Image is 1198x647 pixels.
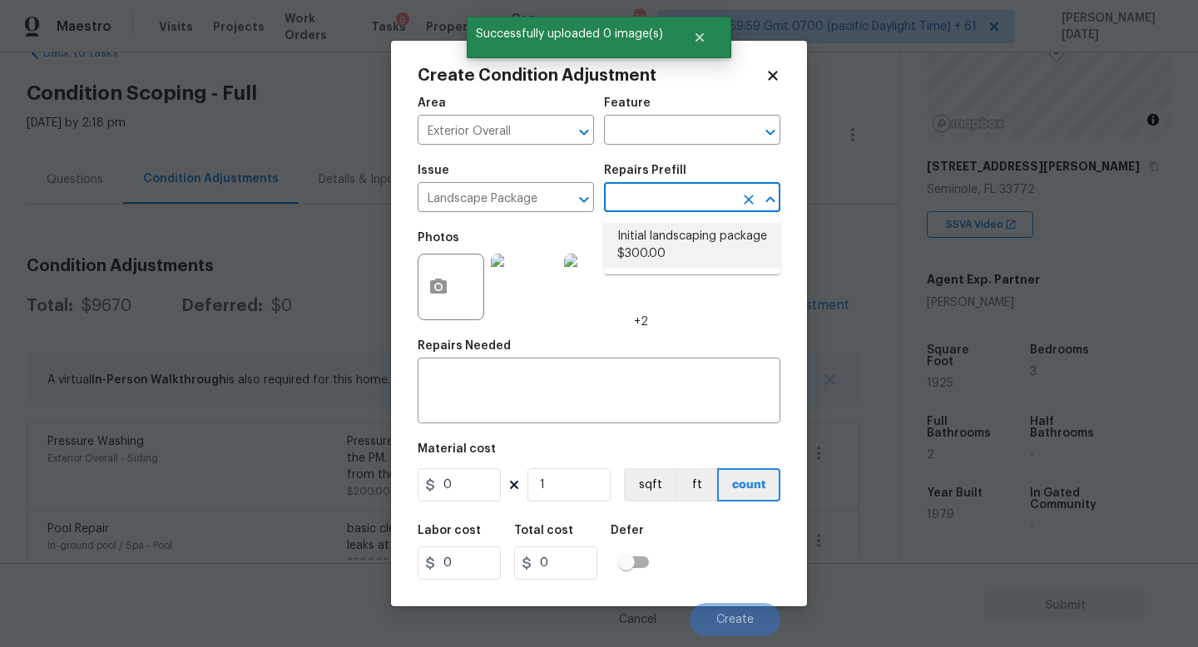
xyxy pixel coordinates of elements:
li: Initial landscaping package $300.00 [604,223,780,268]
button: Close [672,21,727,54]
button: count [717,468,780,501]
h5: Labor cost [418,525,481,536]
h5: Area [418,97,446,109]
h5: Issue [418,165,449,176]
button: Open [572,121,596,144]
button: Create [690,603,780,636]
span: Cancel [619,614,656,626]
button: sqft [624,468,676,501]
h2: Create Condition Adjustment [418,67,765,84]
h5: Photos [418,232,459,244]
h5: Total cost [514,525,573,536]
button: Cancel [592,603,683,636]
button: Open [572,188,596,211]
span: +2 [634,314,648,330]
h5: Feature [604,97,651,109]
span: Create [716,614,754,626]
h5: Defer [611,525,644,536]
button: Clear [737,188,760,211]
button: ft [676,468,717,501]
h5: Material cost [418,443,496,455]
button: Open [759,121,782,144]
button: Close [759,188,782,211]
h5: Repairs Prefill [604,165,686,176]
h5: Repairs Needed [418,340,511,352]
span: Successfully uploaded 0 image(s) [467,17,672,52]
